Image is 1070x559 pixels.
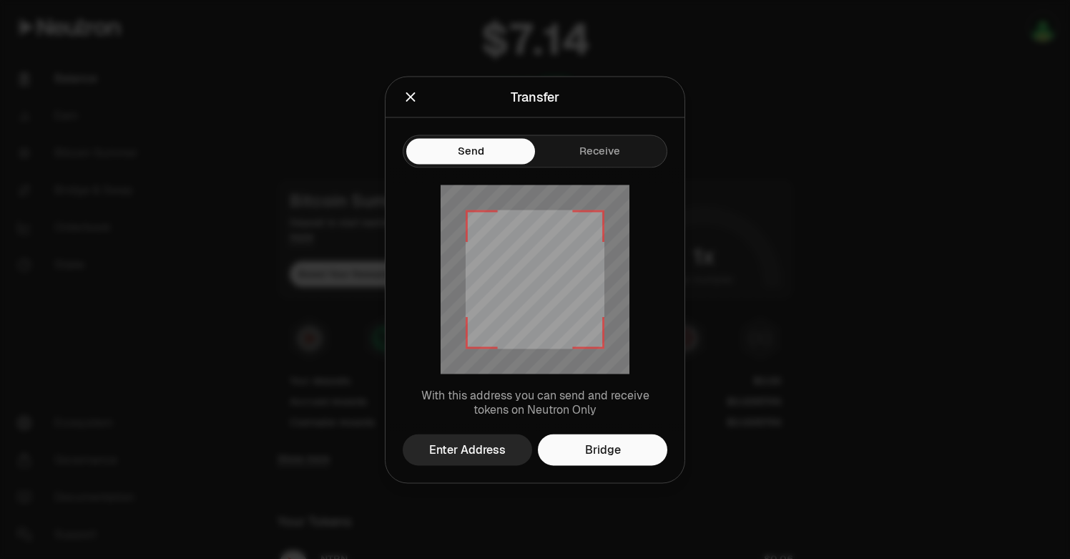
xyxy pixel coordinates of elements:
[535,138,664,164] button: Receive
[538,434,667,465] a: Bridge
[511,87,559,107] div: Transfer
[403,87,418,107] button: Close
[403,388,667,417] p: With this address you can send and receive tokens on Neutron Only
[403,434,532,465] button: Enter Address
[406,138,535,164] button: Send
[429,441,506,458] div: Enter Address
